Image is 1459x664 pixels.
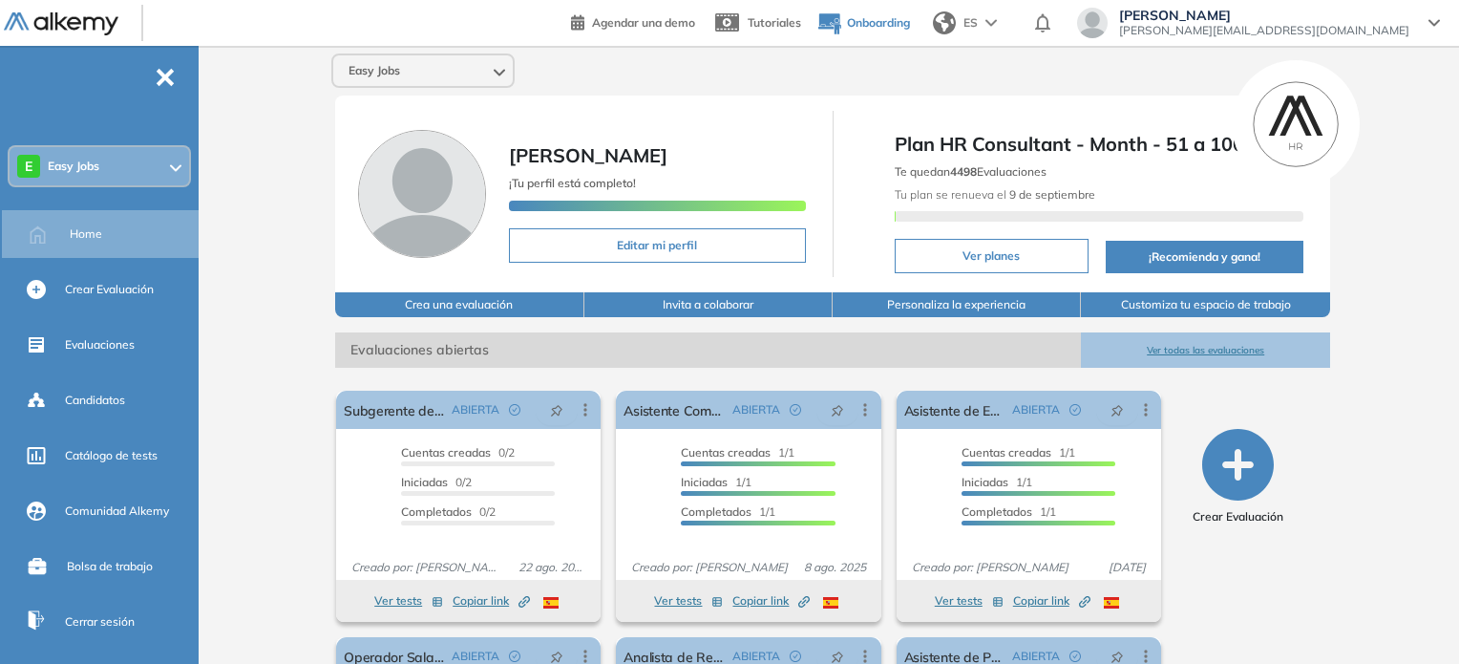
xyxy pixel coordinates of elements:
button: Ver planes [895,239,1089,273]
button: pushpin [536,395,578,425]
span: pushpin [550,649,563,664]
span: Easy Jobs [48,159,99,174]
span: 0/2 [401,504,496,519]
span: ABIERTA [732,401,780,418]
button: Onboarding [816,3,910,44]
img: Foto de perfil [358,130,486,258]
span: Iniciadas [681,475,728,489]
a: Subgerente de Logística [344,391,444,429]
span: Copiar link [732,592,810,610]
span: Cuentas creadas [401,445,491,460]
span: pushpin [831,649,844,664]
img: ESP [1104,597,1119,609]
button: Ver tests [654,589,723,612]
span: 1/1 [962,475,1032,489]
span: Cuentas creadas [681,445,771,460]
img: Logo [4,12,118,36]
span: Tu plan se renueva el [895,187,1095,202]
b: 9 de septiembre [1006,187,1095,202]
span: Cerrar sesión [65,613,135,631]
button: Copiar link [732,589,810,612]
span: Iniciadas [401,475,448,489]
span: pushpin [1110,649,1124,664]
span: check-circle [790,404,801,416]
span: Evaluaciones abiertas [335,332,1081,368]
span: 1/1 [681,504,775,519]
span: ES [963,14,978,32]
span: [PERSON_NAME] [509,143,667,167]
span: 1/1 [962,504,1056,519]
a: Asistente de Estudio - [PERSON_NAME] [904,391,1004,429]
img: ESP [543,597,559,609]
span: Agendar una demo [592,15,695,30]
button: Customiza tu espacio de trabajo [1081,292,1329,317]
span: check-circle [1069,404,1081,416]
button: Crea una evaluación [335,292,583,317]
span: Crear Evaluación [1193,508,1283,525]
span: 0/2 [401,475,472,489]
span: Crear Evaluación [65,281,154,298]
span: Plan HR Consultant - Month - 51 a 100 [895,130,1303,159]
span: 1/1 [962,445,1075,460]
button: Copiar link [1013,589,1090,612]
span: Tutoriales [748,15,801,30]
span: Copiar link [453,592,530,610]
span: pushpin [1110,402,1124,418]
span: ABIERTA [1012,401,1060,418]
span: Copiar link [1013,592,1090,610]
button: Editar mi perfil [509,228,805,263]
button: Ver tests [374,589,443,612]
span: pushpin [550,402,563,418]
span: Home [70,225,102,243]
button: Crear Evaluación [1193,429,1283,525]
span: Te quedan Evaluaciones [895,164,1047,179]
span: Comunidad Alkemy [65,503,169,520]
span: ABIERTA [452,401,499,418]
span: 1/1 [681,475,751,489]
span: 1/1 [681,445,794,460]
span: Catálogo de tests [65,447,158,464]
button: pushpin [1096,395,1138,425]
span: Creado por: [PERSON_NAME] [344,559,511,576]
button: pushpin [816,395,858,425]
span: check-circle [509,404,520,416]
span: Completados [401,504,472,519]
img: ESP [823,597,838,609]
span: 8 ago. 2025 [796,559,874,576]
button: Personaliza la experiencia [833,292,1081,317]
span: Iniciadas [962,475,1008,489]
a: Agendar una demo [571,10,695,32]
img: arrow [985,19,997,27]
span: check-circle [790,651,801,662]
button: Invita a colaborar [584,292,833,317]
span: 0/2 [401,445,515,460]
span: check-circle [509,651,520,662]
b: 4498 [950,164,977,179]
span: ¡Tu perfil está completo! [509,176,636,190]
span: Onboarding [847,15,910,30]
span: Candidatos [65,392,125,409]
img: world [933,11,956,34]
span: Easy Jobs [349,63,400,78]
span: [PERSON_NAME] [1119,8,1409,23]
span: [PERSON_NAME][EMAIL_ADDRESS][DOMAIN_NAME] [1119,23,1409,38]
button: Copiar link [453,589,530,612]
span: Bolsa de trabajo [67,558,153,575]
a: Asistente Comex [624,391,724,429]
button: Ver tests [935,589,1004,612]
span: Creado por: [PERSON_NAME] [904,559,1076,576]
span: Cuentas creadas [962,445,1051,460]
span: pushpin [831,402,844,418]
button: Ver todas las evaluaciones [1081,332,1329,368]
span: check-circle [1069,651,1081,662]
span: Evaluaciones [65,336,135,353]
span: E [25,159,32,174]
span: [DATE] [1101,559,1153,576]
span: 22 ago. 2025 [511,559,593,576]
span: Completados [681,504,751,519]
span: Completados [962,504,1032,519]
span: Creado por: [PERSON_NAME] [624,559,795,576]
button: ¡Recomienda y gana! [1106,241,1303,273]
